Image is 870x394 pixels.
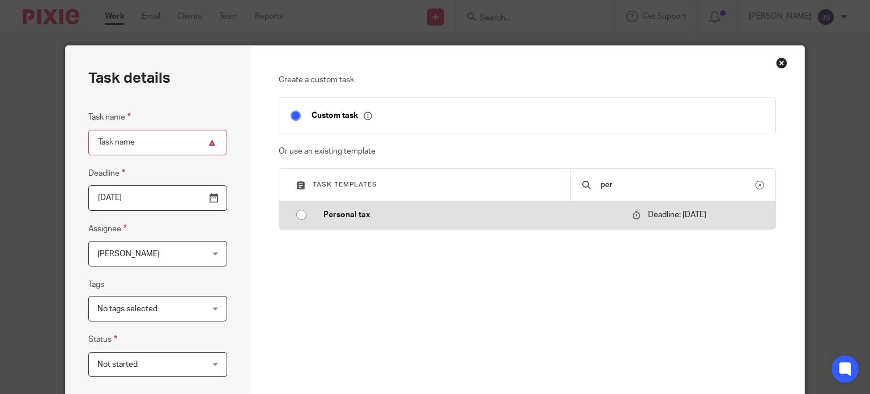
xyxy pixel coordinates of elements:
[88,279,104,290] label: Tags
[88,333,117,346] label: Status
[88,167,125,180] label: Deadline
[323,209,621,221] p: Personal tax
[88,222,127,235] label: Assignee
[776,57,787,69] div: Close this dialog window
[313,181,377,188] span: Task templates
[97,250,160,258] span: [PERSON_NAME]
[599,179,756,191] input: Search...
[312,111,372,121] p: Custom task
[648,211,706,219] span: Deadline: [DATE]
[88,69,170,88] h2: Task details
[88,185,227,211] input: Pick a date
[88,111,131,124] label: Task name
[97,305,157,313] span: No tags selected
[88,130,227,155] input: Task name
[279,74,776,86] p: Create a custom task
[97,361,138,368] span: Not started
[279,146,776,157] p: Or use an existing template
